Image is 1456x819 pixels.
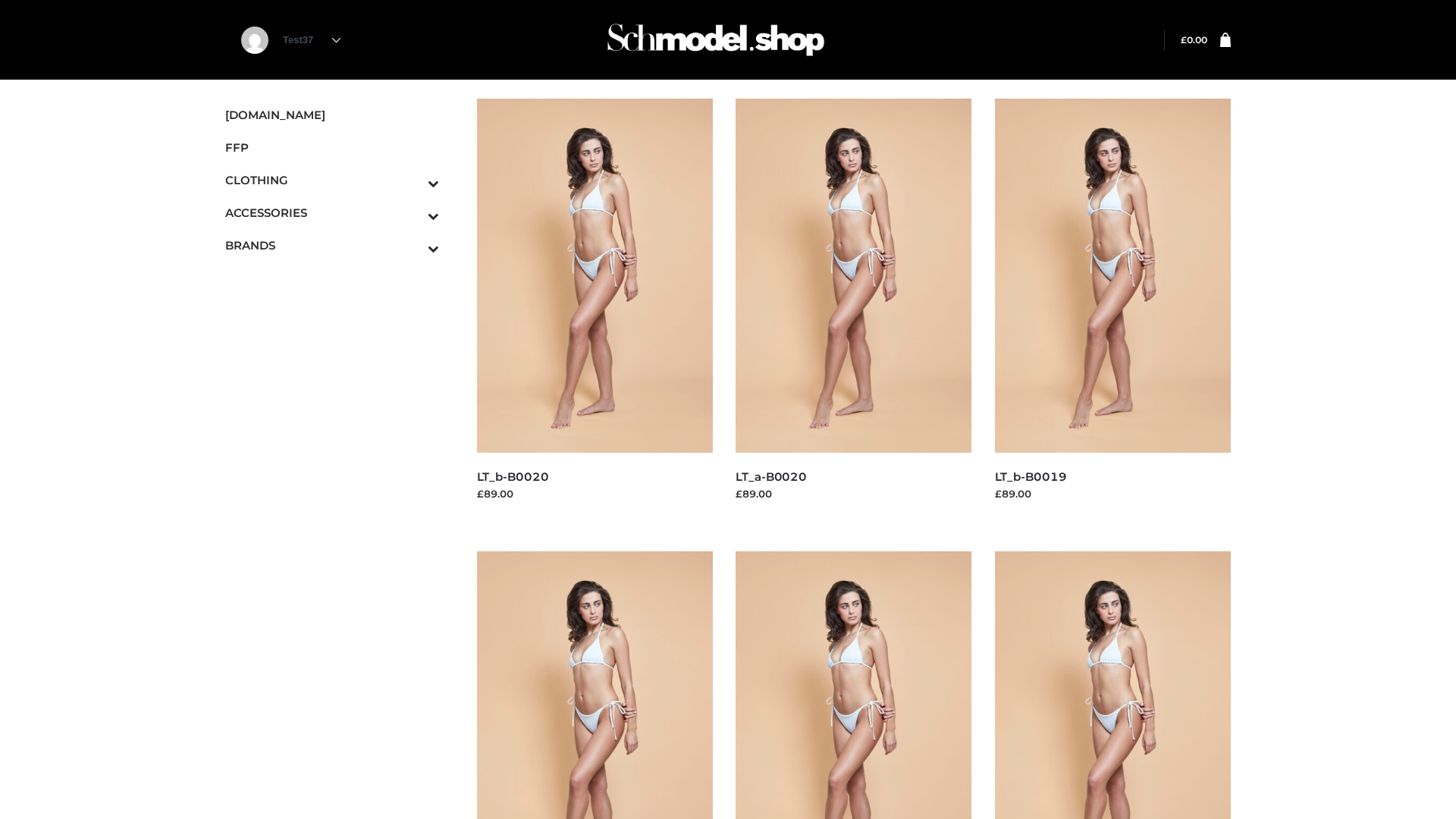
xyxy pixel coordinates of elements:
span: £ [1181,34,1187,45]
a: £0.00 [1181,34,1207,45]
span: CLOTHING [225,171,439,189]
a: ACCESSORIESToggle Submenu [225,196,439,229]
div: £89.00 [477,486,714,501]
a: LT_b-B0020 [477,469,549,484]
a: Read more [736,504,792,516]
a: FFP [225,131,439,164]
a: BRANDSToggle Submenu [225,229,439,262]
span: [DOMAIN_NAME] [225,106,439,124]
div: £89.00 [736,486,972,501]
a: Test37 [283,34,340,45]
a: Read more [995,504,1051,516]
a: LT_b-B0019 [995,469,1067,484]
button: Toggle Submenu [386,196,439,229]
img: Schmodel Admin 964 [602,10,830,70]
span: ACCESSORIES [225,204,439,221]
div: £89.00 [995,486,1232,501]
span: FFP [225,139,439,156]
a: Read more [477,504,533,516]
button: Toggle Submenu [386,229,439,262]
a: CLOTHINGToggle Submenu [225,164,439,196]
bdi: 0.00 [1181,34,1207,45]
a: LT_a-B0020 [736,469,807,484]
span: BRANDS [225,237,439,254]
a: [DOMAIN_NAME] [225,99,439,131]
button: Toggle Submenu [386,164,439,196]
